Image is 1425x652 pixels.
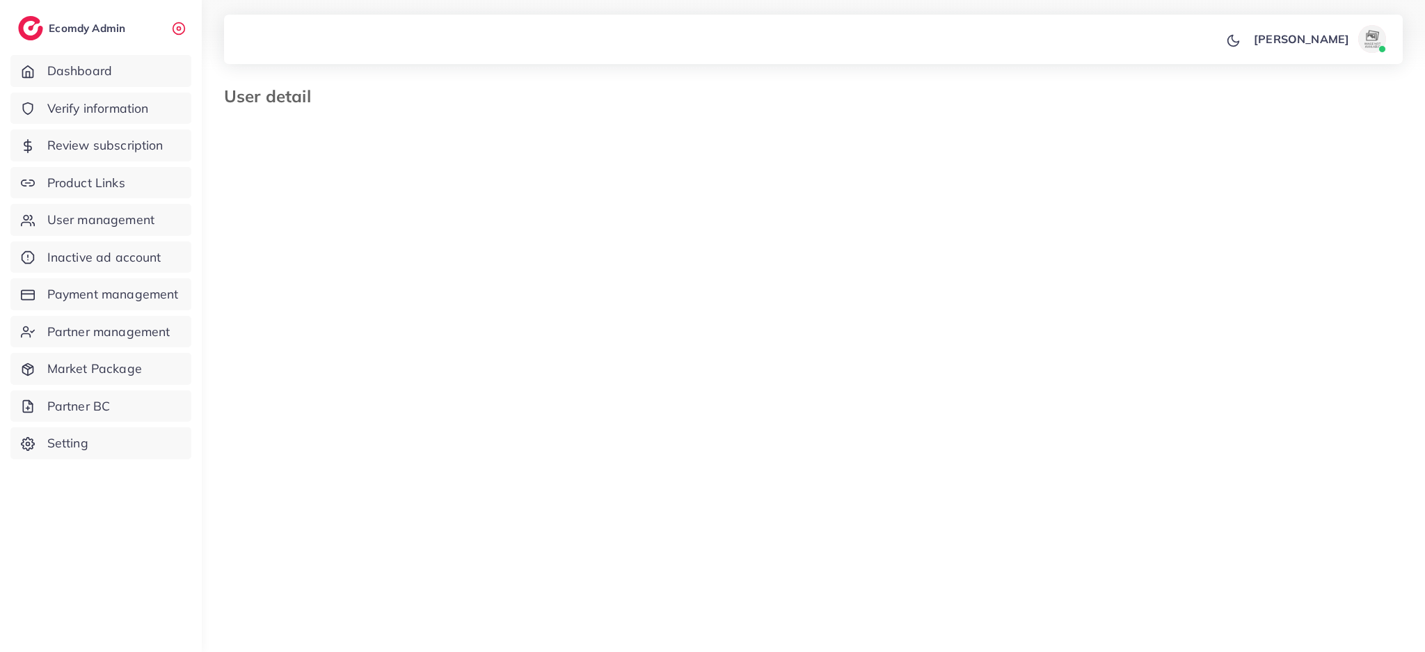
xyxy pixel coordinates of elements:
h3: User detail [224,86,322,106]
a: Payment management [10,278,191,310]
a: Verify information [10,93,191,125]
span: Partner BC [47,397,111,415]
p: [PERSON_NAME] [1254,31,1349,47]
span: Partner management [47,323,170,341]
a: Setting [10,427,191,459]
span: Verify information [47,100,149,118]
span: Inactive ad account [47,248,161,267]
span: Payment management [47,285,179,303]
a: Partner BC [10,390,191,422]
a: Market Package [10,353,191,385]
img: logo [18,16,43,40]
a: Product Links [10,167,191,199]
span: User management [47,211,154,229]
a: Review subscription [10,129,191,161]
a: User management [10,204,191,236]
a: logoEcomdy Admin [18,16,129,40]
h2: Ecomdy Admin [49,22,129,35]
span: Product Links [47,174,125,192]
span: Dashboard [47,62,112,80]
a: [PERSON_NAME]avatar [1246,25,1392,53]
img: avatar [1358,25,1386,53]
a: Inactive ad account [10,241,191,273]
span: Market Package [47,360,142,378]
a: Dashboard [10,55,191,87]
span: Setting [47,434,88,452]
a: Partner management [10,316,191,348]
span: Review subscription [47,136,164,154]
